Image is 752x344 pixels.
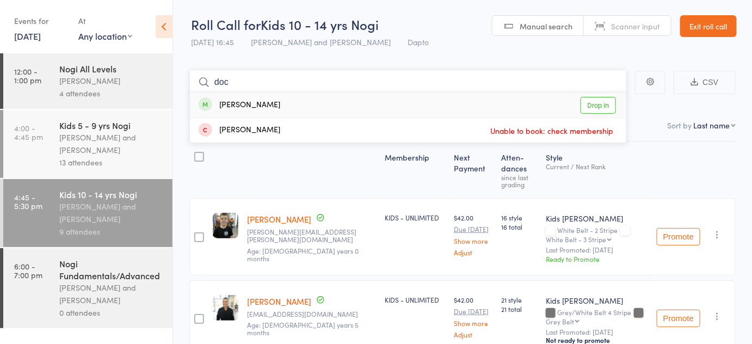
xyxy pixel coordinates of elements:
[59,225,163,238] div: 9 attendees
[546,309,648,325] div: Grey/White Belt 4 Stripe
[247,310,376,318] small: Tychelle.dare@gmail.com
[261,15,379,33] span: Kids 10 - 14 yrs Nogi
[14,124,43,141] time: 4:00 - 4:45 pm
[59,119,163,131] div: Kids 5 - 9 yrs Nogi
[501,304,537,314] span: 21 total
[454,331,492,338] a: Adjust
[546,163,648,170] div: Current / Next Rank
[213,295,238,321] img: image1748845345.png
[191,36,234,47] span: [DATE] 16:45
[454,295,492,338] div: $42.00
[247,213,311,225] a: [PERSON_NAME]
[59,200,163,225] div: [PERSON_NAME] and [PERSON_NAME]
[247,228,376,244] small: Ashley.boyle@hotmail.com
[546,246,648,254] small: Last Promoted: [DATE]
[247,320,359,337] span: Age: [DEMOGRAPHIC_DATA] years 5 months
[199,99,280,112] div: [PERSON_NAME]
[454,320,492,327] a: Show more
[546,236,606,243] div: White Belt - 3 Stripe
[14,262,42,279] time: 6:00 - 7:00 pm
[546,213,648,224] div: Kids [PERSON_NAME]
[385,295,445,304] div: KIDS - UNLIMITED
[454,249,492,256] a: Adjust
[380,146,449,193] div: Membership
[546,328,648,336] small: Last Promoted: [DATE]
[14,12,67,30] div: Events for
[3,179,172,247] a: 4:45 -5:30 pmKids 10 - 14 yrs Nogi[PERSON_NAME] and [PERSON_NAME]9 attendees
[3,248,172,328] a: 6:00 -7:00 pmNogi Fundamentals/Advanced[PERSON_NAME] and [PERSON_NAME]0 attendees
[520,21,572,32] span: Manual search
[247,246,359,263] span: Age: [DEMOGRAPHIC_DATA] years 0 months
[247,296,311,307] a: [PERSON_NAME]
[191,15,261,33] span: Roll Call for
[59,87,163,100] div: 4 attendees
[546,318,574,325] div: Grey Belt
[657,310,700,327] button: Promote
[501,295,537,304] span: 21 style
[59,131,163,156] div: [PERSON_NAME] and [PERSON_NAME]
[59,63,163,75] div: Nogi All Levels
[59,306,163,319] div: 0 attendees
[3,53,172,109] a: 12:00 -1:00 pmNogi All Levels[PERSON_NAME]4 attendees
[59,257,163,281] div: Nogi Fundamentals/Advanced
[546,295,648,306] div: Kids [PERSON_NAME]
[501,174,537,188] div: since last grading
[78,12,132,30] div: At
[501,213,537,222] span: 16 style
[454,308,492,315] small: Due [DATE]
[213,213,238,238] img: image1751442253.png
[14,30,41,42] a: [DATE]
[199,124,280,137] div: [PERSON_NAME]
[59,156,163,169] div: 13 attendees
[667,120,692,131] label: Sort by
[454,237,492,244] a: Show more
[449,146,497,193] div: Next Payment
[680,15,737,37] a: Exit roll call
[251,36,391,47] span: [PERSON_NAME] and [PERSON_NAME]
[385,213,445,222] div: KIDS - UNLIMITED
[488,122,616,139] span: Unable to book: check membership
[694,120,730,131] div: Last name
[454,213,492,256] div: $42.00
[59,281,163,306] div: [PERSON_NAME] and [PERSON_NAME]
[497,146,541,193] div: Atten­dances
[3,110,172,178] a: 4:00 -4:45 pmKids 5 - 9 yrs Nogi[PERSON_NAME] and [PERSON_NAME]13 attendees
[501,222,537,231] span: 16 total
[454,225,492,233] small: Due [DATE]
[581,97,616,114] a: Drop in
[546,254,648,263] div: Ready to Promote
[59,188,163,200] div: Kids 10 - 14 yrs Nogi
[14,193,42,210] time: 4:45 - 5:30 pm
[657,228,700,245] button: Promote
[189,70,627,95] input: Search by name
[541,146,652,193] div: Style
[611,21,660,32] span: Scanner input
[674,71,736,94] button: CSV
[408,36,429,47] span: Dapto
[59,75,163,87] div: [PERSON_NAME]
[546,226,648,243] div: White Belt - 2 Stripe
[78,30,132,42] div: Any location
[14,67,41,84] time: 12:00 - 1:00 pm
